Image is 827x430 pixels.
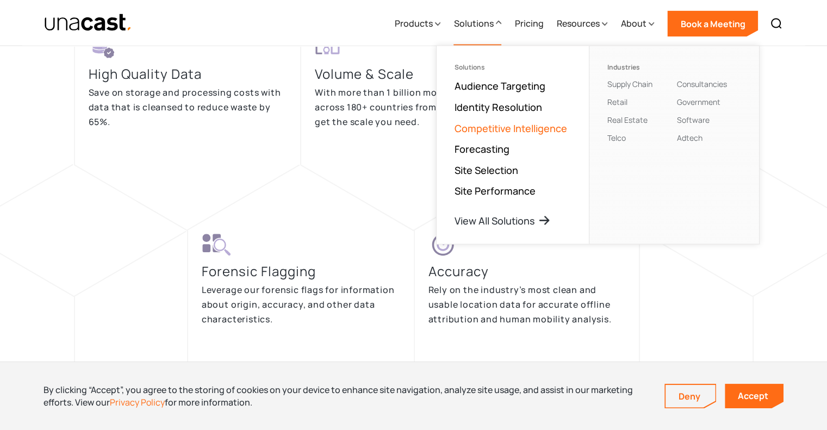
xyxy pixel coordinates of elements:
[454,101,542,114] a: Identity Resolution
[514,2,543,46] a: Pricing
[454,184,535,197] a: Site Performance
[454,64,571,71] div: Solutions
[620,2,654,46] div: About
[44,14,133,33] img: Unacast text logo
[666,385,716,408] a: Deny
[607,64,672,71] div: Industries
[770,17,783,30] img: Search icon
[453,17,493,30] div: Solutions
[607,115,647,125] a: Real Estate
[428,283,626,326] p: Rely on the industry’s most clean and usable location data for accurate offline attribution and h...
[556,17,599,30] div: Resources
[394,17,432,30] div: Products
[315,65,419,83] h3: Volume & Scale
[556,2,607,46] div: Resources
[454,122,567,135] a: Competitive Intelligence
[454,142,509,155] a: Forecasting
[202,262,321,281] h3: Forensic Flagging
[453,2,501,46] div: Solutions
[454,164,518,177] a: Site Selection
[428,262,494,281] h3: Accuracy
[110,396,165,408] a: Privacy Policy
[667,11,758,37] a: Book a Meeting
[394,2,440,46] div: Products
[607,97,627,107] a: Retail
[607,133,625,143] a: Telco
[89,85,287,129] p: Save on storage and processing costs with data that is cleansed to reduce waste by 65%.
[315,85,513,129] p: With more than 1 billion monthly devices across 180+ countries from 15+ suppliers, get the scale ...
[607,79,652,89] a: Supply Chain
[202,283,400,326] p: Leverage our forensic flags for information about origin, accuracy, and other data characteristics.
[454,79,545,92] a: Audience Targeting
[676,115,709,125] a: Software
[676,79,726,89] a: Consultancies
[676,97,720,107] a: Government
[44,14,133,33] a: home
[454,214,551,227] a: View All Solutions
[725,384,784,408] a: Accept
[676,133,702,143] a: Adtech
[620,17,646,30] div: About
[89,65,207,83] h3: High Quality Data
[436,46,760,245] nav: Solutions
[43,384,648,408] div: By clicking “Accept”, you agree to the storing of cookies on your device to enhance site navigati...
